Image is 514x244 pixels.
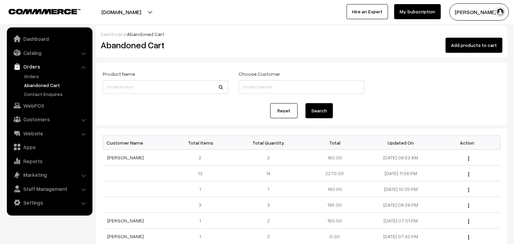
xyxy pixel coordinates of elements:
a: Website [9,127,90,139]
a: Catalog [9,47,90,59]
td: [DATE] 08:29 PM [368,197,434,213]
td: 3 [235,197,301,213]
img: Menu [468,235,469,240]
th: Total Quantity [235,136,301,150]
td: 14 [235,166,301,181]
a: Customers [9,113,90,125]
div: / [101,30,502,38]
th: Total [301,136,367,150]
td: 160.00 [301,150,367,166]
button: Search [305,103,333,118]
img: Menu [468,172,469,176]
td: 3 [169,197,235,213]
td: 2 [169,150,235,166]
a: [PERSON_NAME] [107,233,144,239]
td: 2270.00 [301,166,367,181]
a: My Subscription [394,4,441,19]
td: [DATE] 11:56 PM [368,166,434,181]
th: Total Items [169,136,235,150]
a: Staff Management [9,183,90,195]
td: 1 [169,213,235,229]
a: Reports [9,155,90,167]
td: 160.00 [301,213,367,229]
th: Updated On [368,136,434,150]
td: [DATE] 10:25 PM [368,181,434,197]
img: Menu [468,204,469,208]
img: Menu [468,156,469,161]
a: Abandoned Cart [22,82,90,89]
td: 140.00 [301,181,367,197]
img: COMMMERCE [9,9,80,14]
label: Product Name [103,70,135,77]
h2: Abandoned Cart [101,40,228,50]
td: [DATE] 07:01 PM [368,213,434,229]
input: Choose Product [103,80,228,94]
td: 1 [235,181,301,197]
a: Settings [9,196,90,209]
a: Reset [270,103,298,118]
img: Menu [468,188,469,192]
td: 195.00 [301,197,367,213]
td: 2 [235,150,301,166]
td: 13 [169,166,235,181]
span: Abandoned Cart [127,31,164,37]
input: Choose Customer [239,80,364,94]
button: [PERSON_NAME] s… [449,3,509,21]
a: Orders [9,60,90,73]
a: [PERSON_NAME] [107,155,144,160]
button: [DOMAIN_NAME] [77,3,165,21]
a: Hire an Expert [347,4,388,19]
a: WebPOS [9,99,90,112]
a: Dashboard [9,33,90,45]
a: COMMMERCE [9,7,68,15]
button: Add products to cart [446,38,502,53]
a: [PERSON_NAME] [107,218,144,223]
a: Dashboard [101,31,126,37]
a: Orders [22,73,90,80]
td: 2 [235,213,301,229]
th: Customer Name [103,136,169,150]
td: 1 [169,181,235,197]
td: [DATE] 09:53 AM [368,150,434,166]
a: Contact Enquires [22,90,90,98]
a: Marketing [9,169,90,181]
img: Menu [468,219,469,224]
th: Action [434,136,500,150]
img: user [495,7,505,17]
a: Apps [9,141,90,153]
label: Choose Customer [239,70,280,77]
